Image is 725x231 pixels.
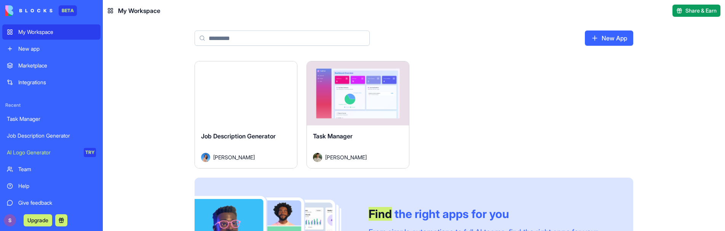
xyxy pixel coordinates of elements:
[18,79,96,86] div: Integrations
[201,153,210,162] img: Avatar
[2,178,101,194] a: Help
[2,24,101,40] a: My Workspace
[369,207,615,221] div: Find the right apps for you
[18,28,96,36] div: My Workspace
[2,162,101,177] a: Team
[24,214,52,226] button: Upgrade
[213,153,255,161] span: [PERSON_NAME]
[18,45,96,53] div: New app
[2,102,101,108] span: Recent
[4,214,16,226] img: ACg8ocLvoJZhh-97HB8O0x38rSgCRZbKbVehfZi-zMfApw7m6mKnMg=s96-c
[313,153,322,162] img: Avatar
[307,61,409,168] a: Task ManagerAvatar[PERSON_NAME]
[5,5,53,16] img: logo
[672,5,720,17] button: Share & Earn
[18,165,96,173] div: Team
[84,148,96,157] div: TRY
[313,132,353,140] span: Task Manager
[59,5,77,16] div: BETA
[7,115,96,123] div: Task Manager
[7,132,96,140] div: Job Description Generator
[201,132,276,140] span: Job Description Generator
[2,75,101,90] a: Integrations
[2,128,101,143] a: Job Description Generator
[18,182,96,190] div: Help
[118,6,160,15] span: My Workspace
[2,58,101,73] a: Marketplace
[18,62,96,69] div: Marketplace
[2,195,101,210] a: Give feedback
[18,199,96,207] div: Give feedback
[5,5,77,16] a: BETA
[195,61,297,168] a: Job Description GeneratorAvatar[PERSON_NAME]
[24,216,52,224] a: Upgrade
[585,30,633,46] a: New App
[325,153,367,161] span: [PERSON_NAME]
[2,41,101,56] a: New app
[7,149,78,156] div: AI Logo Generator
[2,145,101,160] a: AI Logo GeneratorTRY
[685,7,717,14] span: Share & Earn
[2,111,101,127] a: Task Manager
